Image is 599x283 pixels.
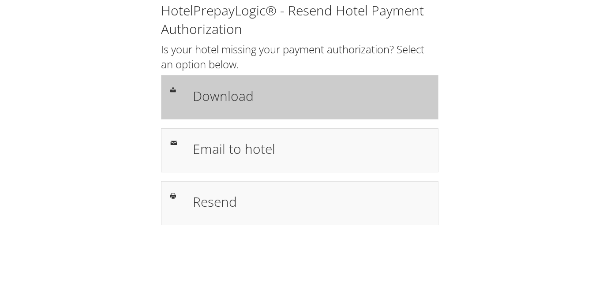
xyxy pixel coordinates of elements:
[161,181,438,225] a: Resend
[193,139,429,159] h1: Email to hotel
[161,1,438,38] h1: HotelPrepayLogic® - Resend Hotel Payment Authorization
[161,128,438,172] a: Email to hotel
[161,75,438,119] a: Download
[193,86,429,106] h1: Download
[193,192,429,212] h1: Resend
[161,42,438,71] h2: Is your hotel missing your payment authorization? Select an option below.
